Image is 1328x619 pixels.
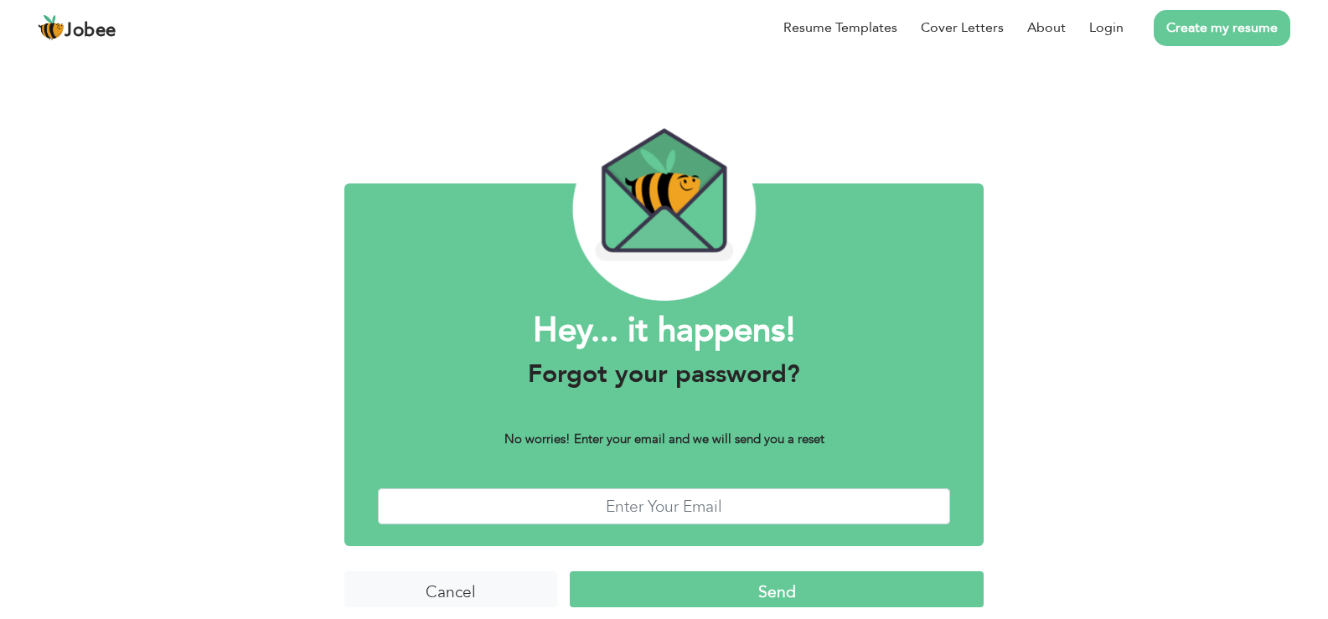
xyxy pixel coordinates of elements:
[1089,18,1124,38] a: Login
[1154,10,1290,46] a: Create my resume
[378,359,950,389] h3: Forgot your password?
[783,18,897,38] a: Resume Templates
[572,117,757,301] img: envelope_bee.png
[344,571,557,607] input: Cancel
[504,431,824,447] b: No worries! Enter your email and we will send you a reset
[38,14,116,41] a: Jobee
[65,22,116,40] span: Jobee
[378,488,950,524] input: Enter Your Email
[921,18,1004,38] a: Cover Letters
[570,571,983,607] input: Send
[378,309,950,353] h1: Hey... it happens!
[38,14,65,41] img: jobee.io
[1027,18,1066,38] a: About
